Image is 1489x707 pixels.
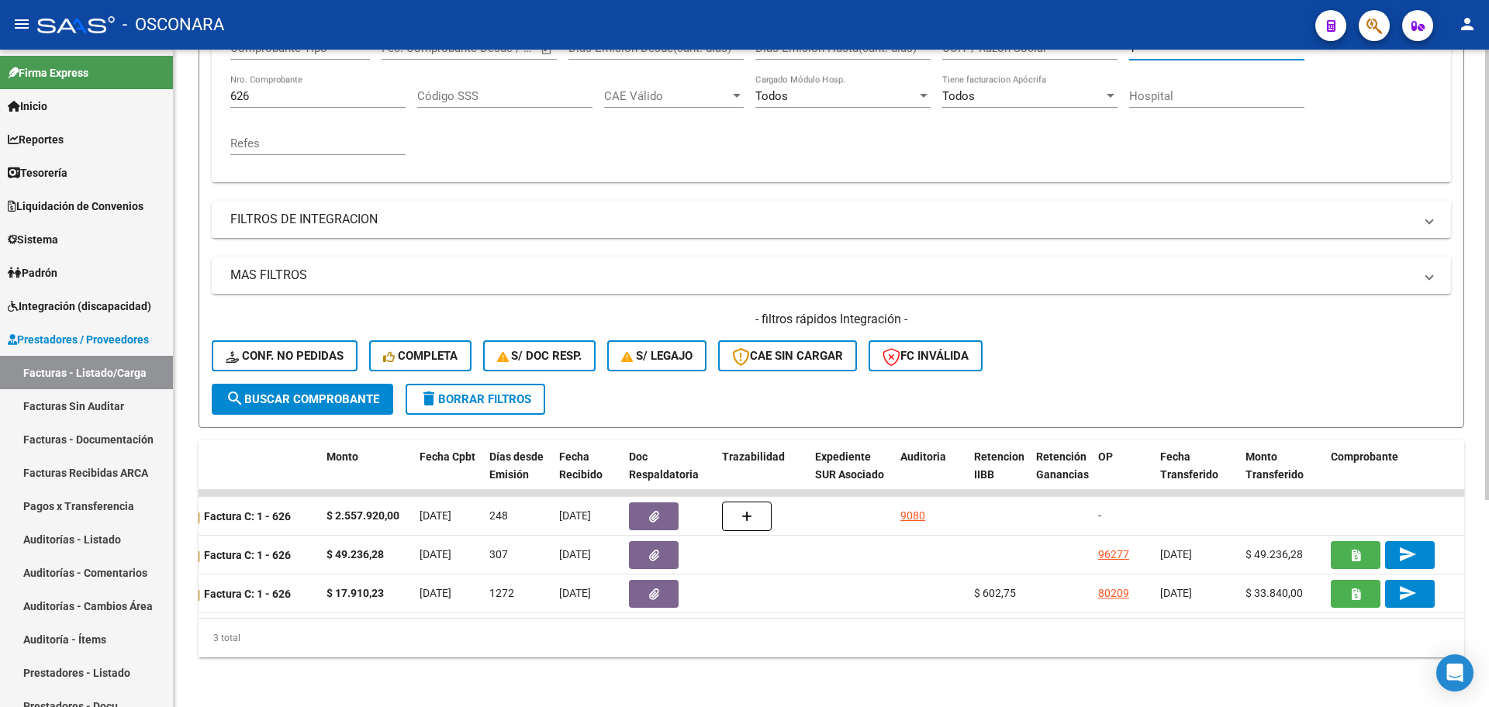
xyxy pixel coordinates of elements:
[420,450,475,463] span: Fecha Cpbt
[497,349,582,363] span: S/ Doc Resp.
[8,164,67,181] span: Tesorería
[621,349,693,363] span: S/ legajo
[1098,509,1101,522] span: -
[1036,450,1089,481] span: Retención Ganancias
[320,440,413,509] datatable-header-cell: Monto
[326,450,358,463] span: Monto
[489,450,544,481] span: Días desde Emisión
[900,507,925,525] div: 9080
[1331,450,1398,463] span: Comprobante
[538,40,556,58] button: Open calendar
[1160,450,1218,481] span: Fecha Transferido
[900,450,946,463] span: Auditoria
[629,450,699,481] span: Doc Respaldatoria
[8,98,47,115] span: Inicio
[326,587,384,599] strong: $ 17.910,23
[1245,548,1303,560] span: $ 49.236,28
[755,89,788,103] span: Todos
[1092,440,1154,509] datatable-header-cell: OP
[894,440,968,509] datatable-header-cell: Auditoria
[489,587,514,599] span: 1272
[230,267,1414,284] mat-panel-title: MAS FILTROS
[212,257,1451,294] mat-expansion-panel-header: MAS FILTROS
[489,509,508,522] span: 248
[204,588,291,600] strong: Factura C: 1 - 626
[12,15,31,33] mat-icon: menu
[1160,587,1192,599] span: [DATE]
[1325,440,1464,509] datatable-header-cell: Comprobante
[212,311,1451,328] h4: - filtros rápidos Integración -
[1154,440,1239,509] datatable-header-cell: Fecha Transferido
[483,440,553,509] datatable-header-cell: Días desde Emisión
[1398,545,1417,564] mat-icon: send
[413,440,483,509] datatable-header-cell: Fecha Cpbt
[1458,15,1477,33] mat-icon: person
[553,440,623,509] datatable-header-cell: Fecha Recibido
[1398,584,1417,602] mat-icon: send
[1098,548,1129,560] a: 96277
[199,619,1464,657] div: 3 total
[230,211,1414,228] mat-panel-title: FILTROS DE INTEGRACION
[8,131,64,148] span: Reportes
[968,440,1030,509] datatable-header-cell: Retencion IIBB
[1245,587,1303,599] span: $ 33.840,00
[718,340,857,371] button: CAE SIN CARGAR
[1239,440,1325,509] datatable-header-cell: Monto Transferido
[326,509,399,522] strong: $ 2.557.920,00
[383,349,458,363] span: Completa
[369,340,472,371] button: Completa
[1030,440,1092,509] datatable-header-cell: Retención Ganancias
[974,450,1024,481] span: Retencion IIBB
[212,340,358,371] button: Conf. no pedidas
[559,548,591,560] span: [DATE]
[8,64,88,81] span: Firma Express
[420,548,451,560] span: [DATE]
[123,8,224,42] span: - OSCONARA
[559,509,591,522] span: [DATE]
[883,349,969,363] span: FC Inválida
[8,298,151,315] span: Integración (discapacidad)
[157,440,320,509] datatable-header-cell: CPBT
[1245,450,1304,481] span: Monto Transferido
[732,349,843,363] span: CAE SIN CARGAR
[489,548,508,560] span: 307
[420,392,531,406] span: Borrar Filtros
[1098,450,1113,463] span: OP
[559,587,591,599] span: [DATE]
[483,340,596,371] button: S/ Doc Resp.
[204,549,291,561] strong: Factura C: 1 - 626
[1098,587,1129,599] a: 80209
[1436,654,1473,691] div: Open Intercom Messenger
[420,389,438,408] mat-icon: delete
[809,440,894,509] datatable-header-cell: Expediente SUR Asociado
[204,510,291,522] strong: Factura C: 1 - 626
[406,384,545,415] button: Borrar Filtros
[607,340,706,371] button: S/ legajo
[815,450,884,481] span: Expediente SUR Asociado
[8,264,57,281] span: Padrón
[326,548,384,560] strong: $ 49.236,28
[559,450,603,481] span: Fecha Recibido
[722,450,785,463] span: Trazabilidad
[420,587,451,599] span: [DATE]
[716,440,809,509] datatable-header-cell: Trazabilidad
[8,231,58,248] span: Sistema
[8,198,143,215] span: Liquidación de Convenios
[1160,548,1192,560] span: [DATE]
[604,89,730,103] span: CAE Válido
[226,349,344,363] span: Conf. no pedidas
[869,340,983,371] button: FC Inválida
[226,392,379,406] span: Buscar Comprobante
[974,587,1016,599] span: $ 602,75
[8,331,149,348] span: Prestadores / Proveedores
[420,509,451,522] span: [DATE]
[226,389,244,408] mat-icon: search
[212,201,1451,238] mat-expansion-panel-header: FILTROS DE INTEGRACION
[942,89,975,103] span: Todos
[212,384,393,415] button: Buscar Comprobante
[623,440,716,509] datatable-header-cell: Doc Respaldatoria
